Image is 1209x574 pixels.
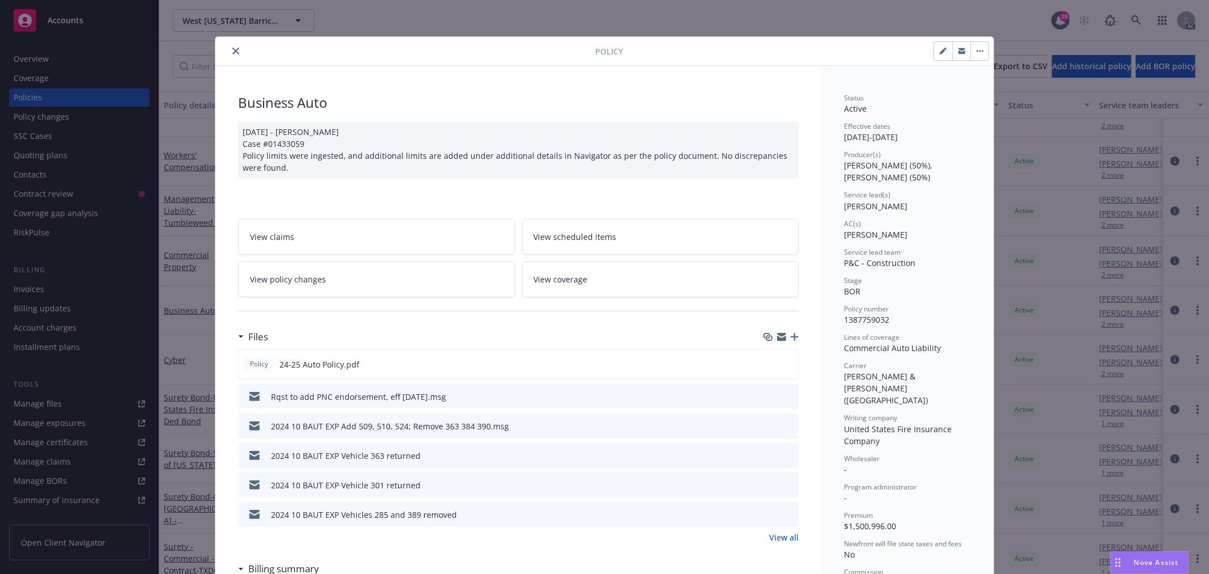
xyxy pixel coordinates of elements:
[766,509,775,521] button: download file
[238,261,515,297] a: View policy changes
[248,359,270,369] span: Policy
[1110,551,1189,574] button: Nova Assist
[844,521,896,531] span: $1,500,996.00
[784,420,794,432] button: preview file
[844,510,873,520] span: Premium
[844,276,862,285] span: Stage
[783,358,794,370] button: preview file
[229,44,243,58] button: close
[271,479,421,491] div: 2024 10 BAUT EXP Vehicle 301 returned
[844,454,880,463] span: Wholesaler
[271,509,457,521] div: 2024 10 BAUT EXP Vehicles 285 and 389 removed
[784,479,794,491] button: preview file
[271,420,509,432] div: 2024 10 BAUT EXP Add 509, 510, 524; Remove 363 384 390.msg
[766,479,775,491] button: download file
[238,219,515,255] a: View claims
[844,549,855,560] span: No
[844,492,847,503] span: -
[844,482,917,492] span: Program administrator
[279,358,359,370] span: 24-25 Auto Policy.pdf
[534,231,617,243] span: View scheduled items
[271,450,421,462] div: 2024 10 BAUT EXP Vehicle 363 returned
[766,420,775,432] button: download file
[784,450,794,462] button: preview file
[765,358,774,370] button: download file
[844,201,907,212] span: [PERSON_NAME]
[784,391,794,403] button: preview file
[844,103,867,114] span: Active
[250,273,326,285] span: View policy changes
[1111,552,1125,573] div: Drag to move
[238,330,268,344] div: Files
[844,464,847,475] span: -
[766,391,775,403] button: download file
[769,531,799,543] a: View all
[844,361,867,370] span: Carrier
[238,121,799,178] div: [DATE] - [PERSON_NAME] Case #01433059 Policy limits were ingested, and additional limits are adde...
[238,93,799,112] div: Business Auto
[844,190,890,200] span: Service lead(s)
[844,121,971,143] div: [DATE] - [DATE]
[844,229,907,240] span: [PERSON_NAME]
[766,450,775,462] button: download file
[1134,558,1179,567] span: Nova Assist
[250,231,294,243] span: View claims
[844,332,900,342] span: Lines of coverage
[248,330,268,344] h3: Files
[844,424,954,446] span: United States Fire Insurance Company
[844,343,941,353] span: Commercial Auto Liability
[534,273,588,285] span: View coverage
[844,286,860,297] span: BOR
[844,371,928,406] span: [PERSON_NAME] & [PERSON_NAME] ([GEOGRAPHIC_DATA])
[844,150,881,159] span: Producer(s)
[271,391,446,403] div: Rqst to add PNC endorsement, eff [DATE].msg
[844,160,935,183] span: [PERSON_NAME] (50%), [PERSON_NAME] (50%)
[844,314,889,325] span: 1387759032
[844,219,861,229] span: AC(s)
[595,45,623,57] span: Policy
[844,121,890,131] span: Effective dates
[522,219,799,255] a: View scheduled items
[844,93,864,103] span: Status
[844,539,962,548] span: Newfront will file state taxes and fees
[522,261,799,297] a: View coverage
[844,247,901,257] span: Service lead team
[844,304,889,314] span: Policy number
[844,413,897,423] span: Writing company
[784,509,794,521] button: preview file
[844,258,915,268] span: P&C - Construction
